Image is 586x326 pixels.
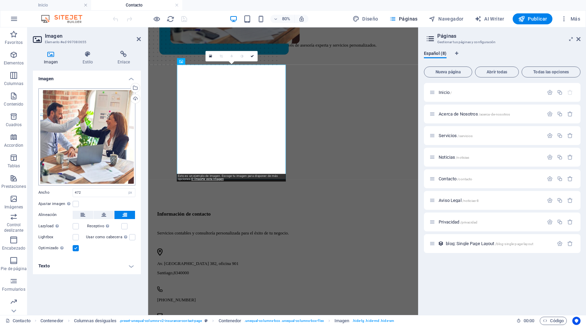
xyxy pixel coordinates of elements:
span: Haz clic para abrir la página [439,90,452,95]
span: Haz clic para abrir la página [439,111,510,117]
h2: Imagen [45,33,141,39]
h4: Texto [33,258,141,274]
div: Duplicar [557,176,563,182]
div: Configuración [547,111,553,117]
label: Ajustar imagen [38,200,73,208]
span: Aviso Legal [439,198,479,203]
label: Lightbox [38,233,73,241]
div: Eliminar [567,111,573,117]
div: Eliminar [567,154,573,160]
div: Duplicar [557,133,563,138]
span: /noticias [456,156,469,159]
div: Aviso Legal/noticias-8 [437,198,544,203]
div: Configuración [557,241,563,246]
div: Acerca de Nosotros/acerca-de-nosotros [437,112,544,116]
span: Diseño [353,15,378,22]
span: Haz clic para abrir la página [439,133,473,138]
p: Pie de página [1,266,26,271]
div: Noticias/noticias [437,155,544,159]
span: Páginas [389,15,418,22]
span: 00 00 [524,317,534,325]
h6: Tiempo de la sesión [516,317,535,325]
h4: Contacto [91,1,182,9]
h6: 80% [281,15,292,23]
button: Todas las opciones [522,67,581,77]
label: Usar como cabecera [86,233,129,241]
a: O importe esta imagen [191,177,223,181]
span: Español (8) [424,49,447,59]
span: : [528,318,529,323]
a: Haz clic para cancelar la selección y doble clic para abrir páginas [5,317,30,325]
span: Av. [GEOGRAPHIC_DATA] 382, oficina 901 [11,292,113,298]
h4: Estilo [72,51,107,65]
div: Configuración [547,219,553,225]
span: /contacto [457,177,472,181]
div: blog: Single Page Layout/blog-single-page-layout [444,241,553,246]
button: Nueva página [424,67,472,77]
div: Configuración [547,133,553,138]
button: Más [558,13,583,24]
span: / [450,91,452,95]
button: Páginas [387,13,420,24]
span: Abrir todas [478,70,516,74]
h3: Gestionar tus páginas y configuración [437,39,567,45]
span: 8340000 [32,304,51,310]
i: Al redimensionar, ajustar el nivel de zoom automáticamente para ajustarse al dispositivo elegido. [298,16,305,22]
div: Eliminar [567,197,573,203]
div: La página principal no puede eliminarse [567,89,573,95]
div: Duplicar [557,89,563,95]
button: Publicar [513,13,553,24]
span: Privacidad [439,219,477,225]
p: Elementos [4,60,24,66]
i: Este elemento es un preajuste personalizable [205,319,208,323]
span: . preset-unequal-columns-v2-insurance-contact-page [119,317,202,325]
p: Encabezado [2,245,25,251]
label: Lazyload [38,222,73,230]
div: Eliminar [567,241,573,246]
button: Navegador [426,13,466,24]
p: Cuadros [6,122,22,128]
button: Diseño [350,13,381,24]
span: /acerca-de-nosotros [479,112,510,116]
h4: Imagen [33,71,141,83]
span: Navegador [429,15,464,22]
div: Servicios/servicios [437,133,544,138]
span: AI Writer [475,15,504,22]
p: Prestaciones [1,184,26,189]
p: Imágenes [4,204,23,210]
span: Haz clic para seleccionar y doble clic para editar [40,317,63,325]
nav: breadcrumb [40,317,394,325]
div: Eliminar [567,176,573,182]
p: Contenido [4,101,23,107]
label: Alineación [38,211,73,219]
div: Esto es un ejemplo de imagen. Escoge tu imagen para disponer de más opciones. [176,174,286,181]
span: /blog-single-page-layout [495,242,533,246]
button: Abrir todas [475,67,519,77]
span: Haz clic para abrir la página [446,241,533,246]
div: Pestañas de idiomas [424,51,581,64]
div: Rectangle178.jpg [38,88,135,185]
button: 80% [270,15,295,23]
button: Código [540,317,567,325]
div: Inicio/ [437,90,544,95]
p: Accordion [4,143,23,148]
span: Haz clic para abrir la página [439,176,472,181]
h4: Imagen [33,51,72,65]
span: Publicar [518,15,547,22]
div: Eliminar [567,133,573,138]
button: Usercentrics [572,317,581,325]
h4: Enlace [107,51,141,65]
div: Eliminar [567,219,573,225]
label: Optimizado [38,244,73,252]
a: Escala de grises [236,51,247,61]
i: Volver a cargar página [167,15,174,23]
span: /noticias-8 [462,199,479,203]
span: Noticias [439,155,469,160]
span: /servicios [457,134,472,138]
button: reload [166,15,174,23]
span: /privacidad [460,220,478,224]
span: . unequal-columns-box .unequal-columns-box-flex [244,317,324,325]
a: Confirmar ( ⌘ ⏎ ) [247,51,257,61]
p: , [11,304,327,310]
div: Duplicar [557,154,563,160]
